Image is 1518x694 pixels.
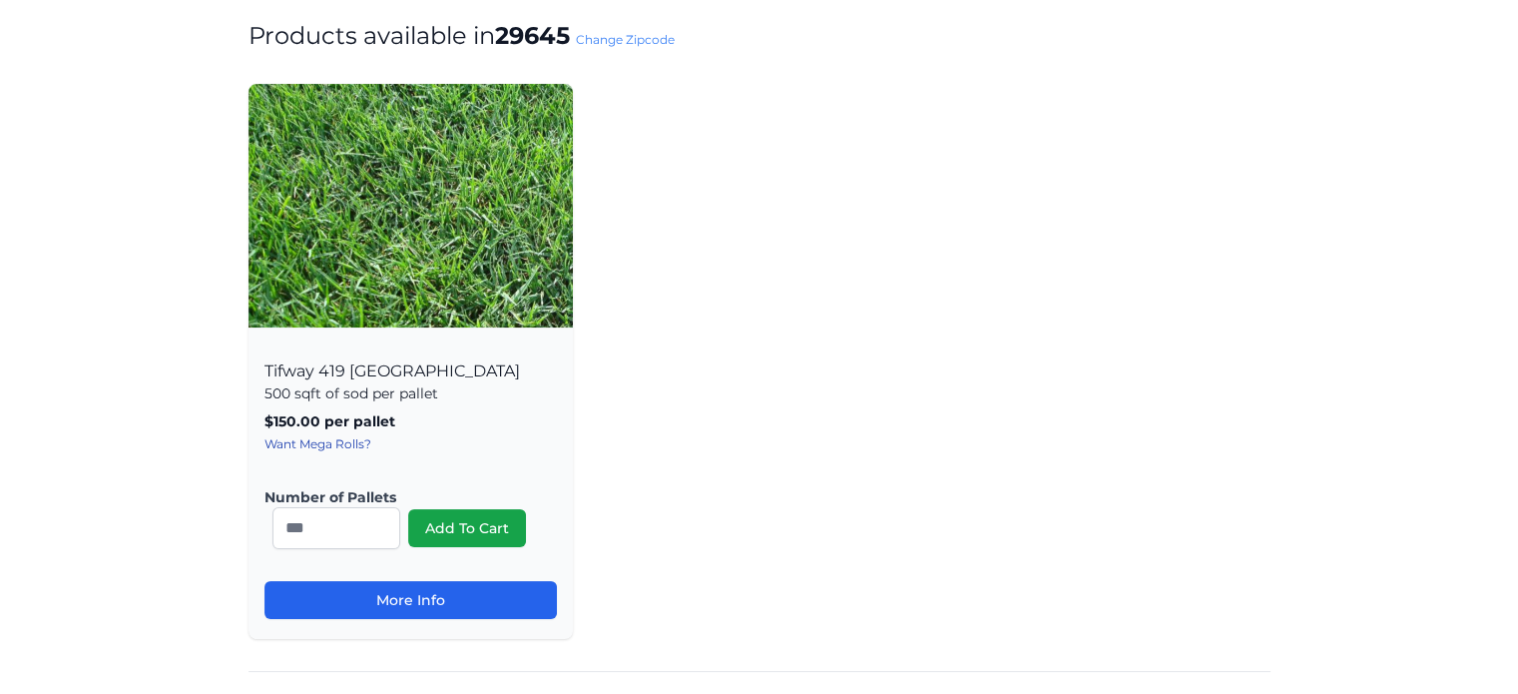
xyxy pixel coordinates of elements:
[495,21,570,50] strong: 29645
[264,411,557,431] p: $150.00 per pallet
[249,340,573,639] div: Tifway 419 [GEOGRAPHIC_DATA]
[264,487,541,507] label: Number of Pallets
[264,581,557,619] a: More Info
[264,383,557,403] p: 500 sqft of sod per pallet
[408,509,526,547] button: Add To Cart
[249,20,1270,52] h1: Products available in
[264,436,371,451] a: Want Mega Rolls?
[576,32,675,47] a: Change Zipcode
[249,84,573,328] img: Tifway 419 Bermuda Product Image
